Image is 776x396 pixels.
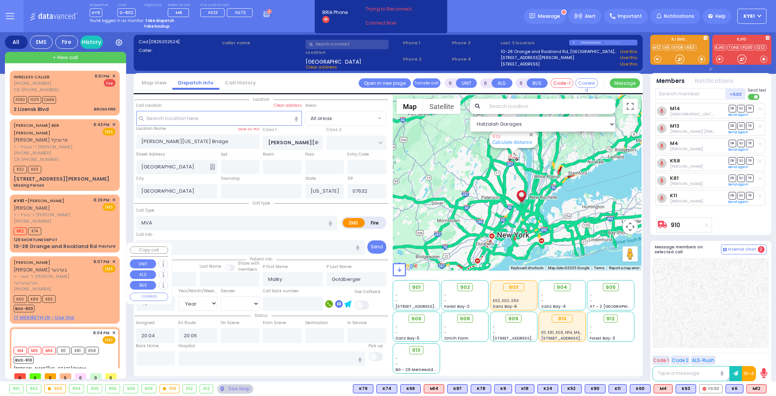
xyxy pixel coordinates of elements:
[444,324,447,330] span: -
[326,127,342,133] label: Cross 2
[139,47,220,54] label: Caller:
[136,103,162,109] label: Call Location
[53,54,78,61] span: + New call
[623,219,638,234] button: Map camera controls
[492,78,512,88] button: ALS
[721,245,767,254] button: Internal Chat 2
[14,373,26,379] span: 0
[90,3,109,8] label: Dispatcher
[136,320,155,326] label: Assigned
[103,128,116,136] span: EMS
[412,284,421,291] span: 901
[755,45,767,50] a: 1212
[746,105,754,112] span: TR
[14,218,51,224] span: [PHONE_NUMBER]
[676,384,696,393] div: BLS
[14,243,97,250] div: 10-28 Orange and Rockland Rd
[249,97,273,102] span: Location
[737,192,745,199] span: SO
[263,127,276,133] label: Cross 1
[136,343,159,349] label: Back Home
[14,156,59,162] span: CB: [PHONE_NUMBER]
[14,166,27,173] span: K32
[729,175,736,182] span: DR
[10,385,23,393] div: 901
[55,36,78,49] div: Fire
[172,79,219,86] a: Dispatch info
[123,385,138,393] div: 908
[14,150,51,156] span: [PHONE_NUMBER]
[607,315,615,323] span: 912
[403,56,450,62] span: Phone 2
[235,9,246,16] span: FD72
[471,384,491,393] div: BLS
[728,247,756,252] span: Internal Chat
[28,166,41,173] span: K63
[460,315,470,323] span: 908
[28,295,41,303] span: K89
[14,212,91,218] span: ר' בערל - ר' [PERSON_NAME]
[42,96,56,104] span: CAR6
[695,77,734,86] button: Notifications
[655,88,726,100] input: Search member
[737,140,745,147] span: SO
[590,304,646,309] span: AT - 2 [GEOGRAPHIC_DATA]
[670,175,679,181] a: K81
[359,78,411,88] a: Open in new page
[541,298,543,304] span: -
[396,298,398,304] span: -
[28,96,41,104] span: FD73
[14,273,91,286] span: ר' משה - ר' [PERSON_NAME] ווערצבערגער
[396,292,398,298] span: -
[200,3,255,8] label: Fire units on call
[263,288,299,294] label: Call back number
[106,385,120,393] div: 906
[492,139,532,145] a: Calculate distance
[729,112,749,117] a: Send again
[246,256,276,262] span: Patient info
[508,152,519,162] div: 910
[670,164,703,169] span: Yoel Katz
[130,259,156,268] button: UNIT
[75,373,86,379] span: 0
[149,39,180,45] span: [0825202524]
[90,373,101,379] span: 0
[670,129,737,134] span: Levy Friedman
[136,176,144,182] label: City
[726,88,746,100] button: +Add
[447,384,468,393] div: BLS
[650,37,709,43] label: KJ EMS...
[670,158,680,164] a: K58
[103,265,116,273] span: EMS
[670,106,680,111] a: M14
[347,151,369,157] label: Entry Code
[14,267,67,273] span: [PERSON_NAME] בערגער
[178,320,196,326] label: En Route
[620,48,637,55] a: Use this
[501,40,569,46] label: Last 3 location
[509,315,519,323] span: 909
[263,264,288,270] label: P First Name
[221,288,235,294] label: Gender
[403,40,450,46] span: Phone 1
[452,56,498,62] span: Phone 4
[94,106,116,112] div: BRUSH FIRE
[729,165,749,169] a: Send again
[103,203,116,211] span: EMS
[42,295,56,303] span: K63
[620,55,637,61] a: Use this
[729,147,749,152] a: Send again
[712,37,771,43] label: KJFD
[136,111,302,125] input: Search location here
[746,175,754,182] span: TR
[45,385,66,393] div: 903
[538,12,561,20] span: Message
[729,140,736,147] span: DR
[305,111,386,125] span: All areas
[94,197,110,203] span: 8:29 PM
[208,9,218,16] span: FD12
[396,304,467,309] span: [STREET_ADDRESS][PERSON_NAME]
[737,105,745,112] span: SO
[746,192,754,199] span: TR
[238,260,259,266] small: Share with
